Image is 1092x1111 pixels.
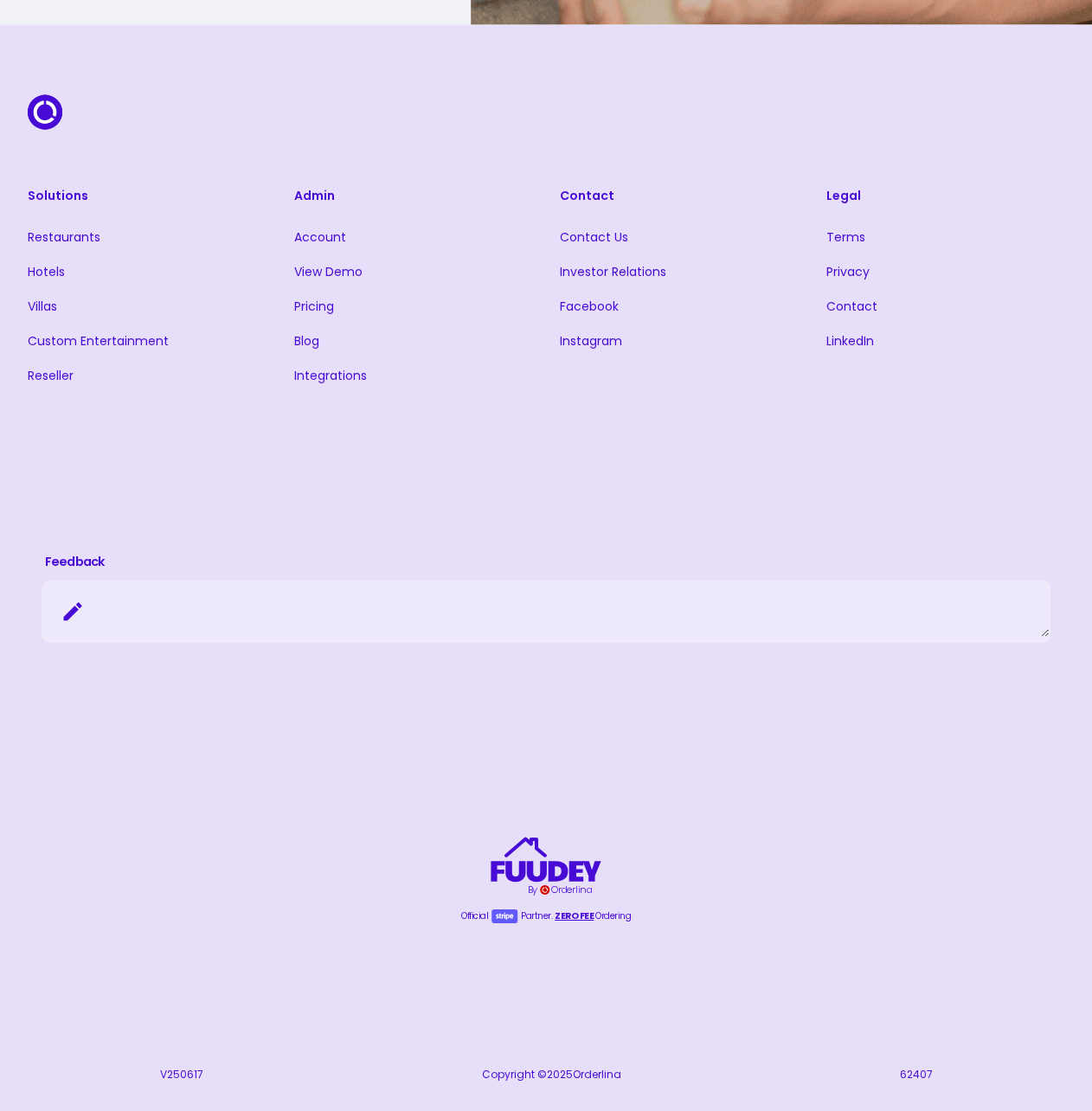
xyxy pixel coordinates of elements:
a: Investor Relations [560,263,666,280]
svg: {/* Added fill="currentColor" here */} {/* This rectangle defines the background. Its explicit fi... [491,837,601,883]
a: Pricing [294,298,334,315]
a: Instagram [560,332,622,350]
a: Terms [826,228,865,246]
a: Hotels [28,263,65,280]
a: Reseller [28,367,74,384]
h3: Contact [560,185,799,206]
a: View Demo [294,263,363,280]
a: Account [294,228,346,246]
a: Villas [28,298,57,315]
div: Orderlina [551,883,592,897]
div: By [527,883,536,897]
a: Blog [294,332,319,350]
a: Contact [826,298,877,315]
p: 62407 [899,1066,932,1083]
a: Custom Entertainment [28,332,169,350]
p: V 250617 [160,1066,203,1083]
a: Integrations [294,367,367,384]
span: ZERO FEE [555,906,594,927]
h3: Admin [294,185,533,206]
div: Feedback [42,553,104,572]
h3: Solutions [28,185,267,206]
a: LinkedIn [826,332,874,350]
div: Official Partner. Ordering [461,906,631,927]
a: Restaurants [28,228,100,246]
a: Privacy [826,263,870,280]
a: Contact Us [560,228,628,246]
h3: Legal [826,185,1065,206]
a: Facebook [560,298,619,315]
p: Copyright © 2025 Orderlina [481,1066,620,1083]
